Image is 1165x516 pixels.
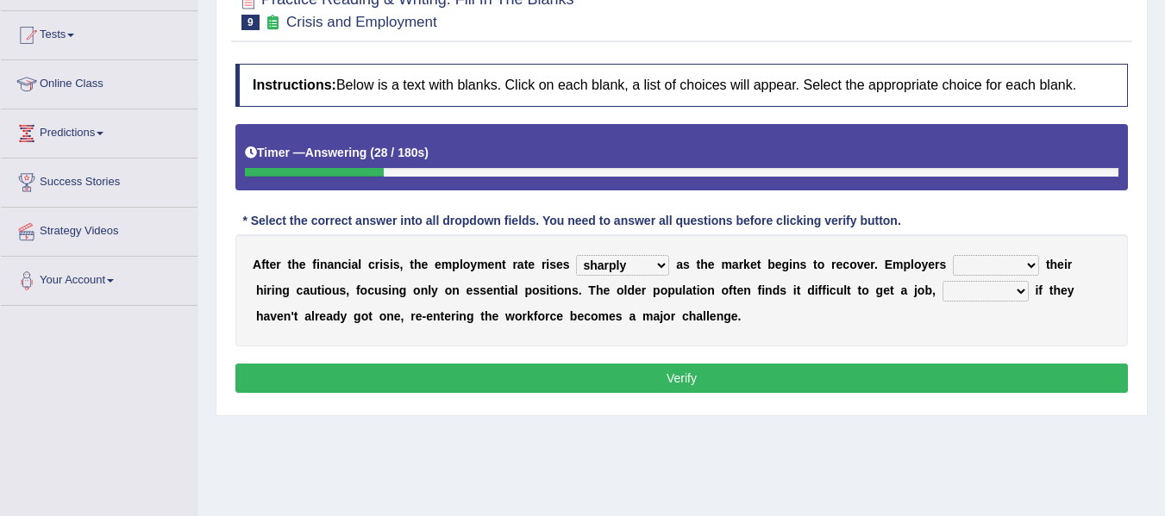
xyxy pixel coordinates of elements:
[452,283,460,297] b: n
[235,212,908,230] div: * Select the correct answer into all dropdown fields. You need to answer all questions before cli...
[374,283,382,297] b: u
[1035,283,1038,297] b: i
[291,258,299,271] b: h
[428,283,431,297] b: l
[738,309,742,323] b: .
[480,309,485,323] b: t
[743,283,751,297] b: n
[356,283,360,297] b: f
[467,309,474,323] b: g
[486,283,493,297] b: e
[861,283,869,297] b: o
[549,283,554,297] b: t
[346,283,349,297] b: ,
[459,309,467,323] b: n
[792,258,800,271] b: n
[286,14,437,30] small: Crisis and Employment
[235,364,1128,393] button: Verify
[399,283,407,297] b: g
[616,309,623,323] b: s
[914,258,922,271] b: o
[729,283,733,297] b: f
[414,258,422,271] b: h
[463,258,471,271] b: o
[707,283,715,297] b: n
[324,283,332,297] b: o
[523,309,527,323] b: r
[570,309,578,323] b: b
[660,309,663,323] b: j
[348,258,352,271] b: i
[928,258,935,271] b: e
[577,309,584,323] b: e
[675,283,683,297] b: u
[445,283,453,297] b: o
[515,309,523,323] b: o
[341,309,348,323] b: y
[410,258,414,271] b: t
[235,64,1128,107] h4: Below is a text with blanks. Click on each blank, a list of choices will appear. Select the appro...
[710,309,717,323] b: e
[572,283,579,297] b: s
[368,258,375,271] b: c
[642,309,653,323] b: m
[479,283,486,297] b: s
[1,257,197,300] a: Your Account
[822,283,826,297] b: f
[467,283,473,297] b: e
[739,258,743,271] b: r
[334,258,341,271] b: n
[375,258,379,271] b: r
[358,258,361,271] b: l
[435,258,442,271] b: e
[758,283,762,297] b: f
[793,283,797,297] b: i
[849,258,857,271] b: o
[1049,283,1054,297] b: t
[388,283,391,297] b: i
[682,309,689,323] b: c
[400,258,404,271] b: ,
[316,258,320,271] b: i
[918,283,925,297] b: o
[717,309,724,323] b: n
[723,309,731,323] b: g
[354,309,361,323] b: g
[800,258,807,271] b: s
[765,283,773,297] b: n
[517,258,524,271] b: a
[477,258,487,271] b: m
[416,309,423,323] b: e
[836,283,844,297] b: u
[266,258,270,271] b: t
[1,208,197,251] a: Strategy Videos
[304,309,311,323] b: a
[635,283,642,297] b: e
[540,283,547,297] b: s
[789,258,792,271] b: i
[382,283,389,297] b: s
[935,258,939,271] b: r
[588,283,596,297] b: T
[291,309,293,323] b: '
[367,283,374,297] b: c
[386,309,394,323] b: n
[253,78,336,92] b: Instructions:
[900,283,907,297] b: a
[676,258,683,271] b: a
[269,258,276,271] b: e
[807,283,815,297] b: d
[339,283,346,297] b: s
[444,309,451,323] b: e
[761,283,765,297] b: i
[1,60,197,103] a: Online Class
[266,283,271,297] b: r
[671,309,675,323] b: r
[241,15,260,30] span: 9
[1046,258,1050,271] b: t
[537,309,545,323] b: o
[333,309,341,323] b: d
[488,258,495,271] b: e
[686,283,692,297] b: a
[584,309,591,323] b: c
